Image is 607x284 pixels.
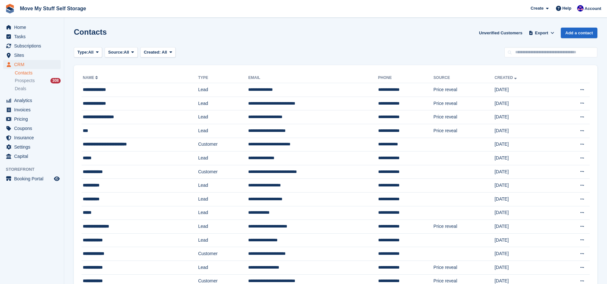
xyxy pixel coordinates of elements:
[495,261,555,274] td: [DATE]
[248,73,378,83] th: Email
[198,138,248,151] td: Customer
[495,206,555,220] td: [DATE]
[198,220,248,234] td: Lead
[495,151,555,165] td: [DATE]
[6,166,64,173] span: Storefront
[3,41,61,50] a: menu
[144,50,161,55] span: Created:
[495,247,555,261] td: [DATE]
[15,86,26,92] span: Deals
[14,60,53,69] span: CRM
[3,152,61,161] a: menu
[561,28,597,38] a: Add a contact
[124,49,129,56] span: All
[105,47,138,58] button: Source: All
[433,261,494,274] td: Price reveal
[14,105,53,114] span: Invoices
[17,3,89,14] a: Move My Stuff Self Storage
[585,5,601,12] span: Account
[433,73,494,83] th: Source
[198,179,248,193] td: Lead
[495,233,555,247] td: [DATE]
[3,174,61,183] a: menu
[15,85,61,92] a: Deals
[74,28,107,36] h1: Contacts
[77,49,88,56] span: Type:
[495,138,555,151] td: [DATE]
[198,110,248,124] td: Lead
[198,165,248,179] td: Customer
[14,41,53,50] span: Subscriptions
[378,73,434,83] th: Phone
[198,97,248,110] td: Lead
[50,78,61,83] div: 308
[14,23,53,32] span: Home
[14,152,53,161] span: Capital
[14,133,53,142] span: Insurance
[433,124,494,138] td: Price reveal
[495,220,555,234] td: [DATE]
[14,32,53,41] span: Tasks
[14,115,53,124] span: Pricing
[14,124,53,133] span: Coupons
[74,47,102,58] button: Type: All
[433,110,494,124] td: Price reveal
[108,49,124,56] span: Source:
[433,220,494,234] td: Price reveal
[88,49,94,56] span: All
[198,151,248,165] td: Lead
[162,50,167,55] span: All
[3,32,61,41] a: menu
[15,77,61,84] a: Prospects 308
[527,28,556,38] button: Export
[535,30,548,36] span: Export
[3,124,61,133] a: menu
[14,51,53,60] span: Sites
[198,73,248,83] th: Type
[198,233,248,247] td: Lead
[3,115,61,124] a: menu
[495,110,555,124] td: [DATE]
[495,165,555,179] td: [DATE]
[198,192,248,206] td: Lead
[3,96,61,105] a: menu
[3,142,61,151] a: menu
[14,174,53,183] span: Booking Portal
[495,97,555,110] td: [DATE]
[14,96,53,105] span: Analytics
[562,5,571,12] span: Help
[495,179,555,193] td: [DATE]
[198,83,248,97] td: Lead
[5,4,15,13] img: stora-icon-8386f47178a22dfd0bd8f6a31ec36ba5ce8667c1dd55bd0f319d3a0aa187defe.svg
[53,175,61,183] a: Preview store
[198,124,248,138] td: Lead
[198,261,248,274] td: Lead
[15,78,35,84] span: Prospects
[198,247,248,261] td: Customer
[3,133,61,142] a: menu
[476,28,525,38] a: Unverified Customers
[3,105,61,114] a: menu
[577,5,584,12] img: Jade Whetnall
[15,70,61,76] a: Contacts
[433,83,494,97] td: Price reveal
[531,5,543,12] span: Create
[83,75,99,80] a: Name
[14,142,53,151] span: Settings
[3,51,61,60] a: menu
[3,60,61,69] a: menu
[495,124,555,138] td: [DATE]
[433,97,494,110] td: Price reveal
[140,47,176,58] button: Created: All
[198,206,248,220] td: Lead
[495,192,555,206] td: [DATE]
[495,75,518,80] a: Created
[3,23,61,32] a: menu
[495,83,555,97] td: [DATE]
